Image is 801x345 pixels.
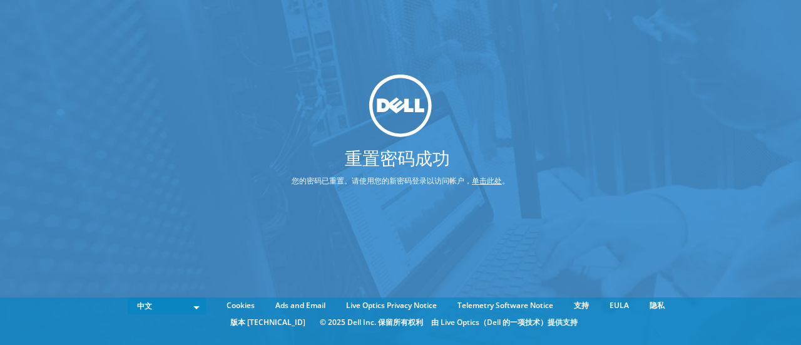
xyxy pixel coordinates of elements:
[245,174,556,188] p: 您的密码已重置。请使用您的新密码登录以访问帐户， 。
[640,299,674,312] a: 隐私
[337,299,446,312] a: Live Optics Privacy Notice
[245,149,550,167] h1: 重置密码成功
[448,299,563,312] a: Telemetry Software Notice
[431,316,578,329] li: 由 Live Optics（Dell 的一项技术）提供支持
[600,299,638,312] a: EULA
[564,299,598,312] a: 支持
[472,175,502,186] a: 单击此处
[314,316,429,329] li: © 2025 Dell Inc. 保留所有权利
[266,299,335,312] a: Ads and Email
[369,75,432,137] img: dell_svg_logo.svg
[217,299,264,312] a: Cookies
[224,316,312,329] li: 版本 [TECHNICAL_ID]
